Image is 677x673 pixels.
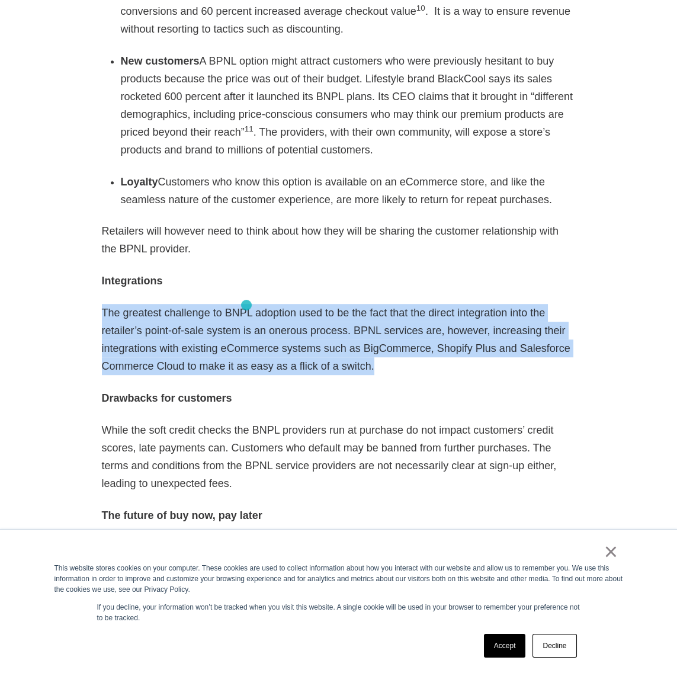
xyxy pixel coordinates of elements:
[121,176,158,188] strong: Loyalty
[102,275,163,287] strong: Integrations
[121,55,200,67] strong: New customers
[102,304,576,375] p: The greatest challenge to BNPL adoption used to be the fact that the direct integration into the ...
[54,563,623,595] div: This website stores cookies on your computer. These cookies are used to collect information about...
[102,421,576,492] p: While the soft credit checks the BNPL providers run at purchase do not impact customers’ credit s...
[245,124,254,133] sup: 11
[121,173,576,209] li: Customers who know this option is available on an eCommerce store, and like the seamless nature o...
[102,222,576,258] p: Retailers will however need to think about how they will be sharing the customer relationship wit...
[604,546,618,557] a: ×
[102,509,262,521] strong: The future of buy now, pay later
[484,634,526,658] a: Accept
[532,634,576,658] a: Decline
[97,602,580,623] p: If you decline, your information won’t be tracked when you visit this website. A single cookie wi...
[121,52,576,159] li: A BPNL option might attract customers who were previously hesitant to buy products because the pr...
[102,392,232,404] strong: Drawbacks for customers
[416,4,425,12] sup: 10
